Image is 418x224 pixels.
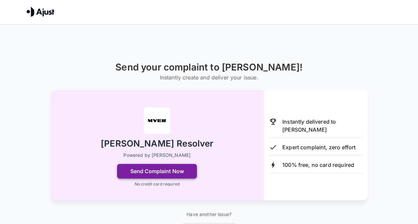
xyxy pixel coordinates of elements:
p: 100% free, no card required [282,161,354,169]
button: Send Complaint Now [117,164,197,178]
p: Powered by [PERSON_NAME] [123,152,191,159]
img: Ajust [27,7,55,17]
h6: Instantly create and deliver your issue. [115,73,303,82]
p: No credit card required [134,181,179,187]
img: Myer [144,107,170,134]
p: Expert complaint, zero effort [282,143,355,151]
p: Have another issue? [182,211,236,218]
h1: Send your complaint to [PERSON_NAME]! [115,62,303,73]
p: Instantly delivered to [PERSON_NAME] [282,118,362,134]
h2: [PERSON_NAME] Resolver [101,138,213,150]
